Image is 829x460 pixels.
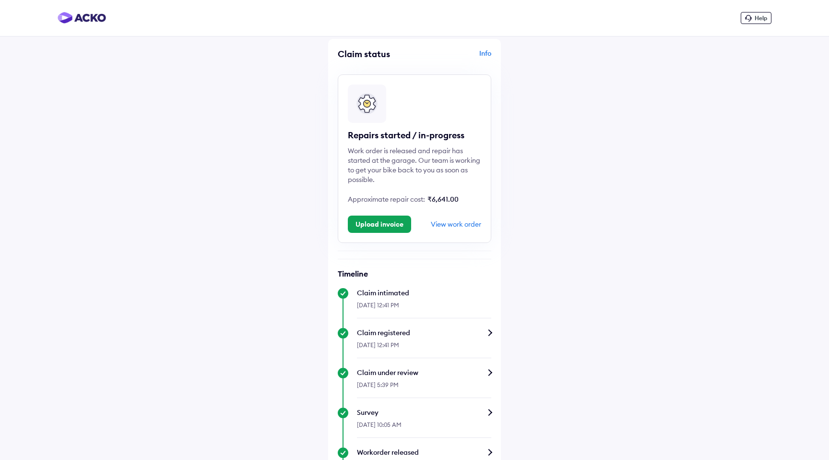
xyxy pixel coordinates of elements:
[427,195,459,204] span: ₹6,641.00
[348,195,425,204] span: Approximate repair cost:
[348,130,481,141] div: Repairs started / in-progress
[357,338,491,358] div: [DATE] 12:41 PM
[357,417,491,438] div: [DATE] 10:05 AM
[357,448,491,457] div: Workorder released
[58,12,106,24] img: horizontal-gradient.png
[431,220,481,229] div: View work order
[357,377,491,398] div: [DATE] 5:39 PM
[357,328,491,338] div: Claim registered
[357,368,491,377] div: Claim under review
[417,48,491,67] div: Info
[348,146,481,184] div: Work order is released and repair has started at the garage. Our team is working to get your bike...
[755,14,767,22] span: Help
[338,48,412,60] div: Claim status
[348,216,411,233] button: Upload invoice
[357,288,491,298] div: Claim intimated
[357,298,491,318] div: [DATE] 12:41 PM
[338,269,491,278] h6: Timeline
[357,408,491,417] div: Survey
